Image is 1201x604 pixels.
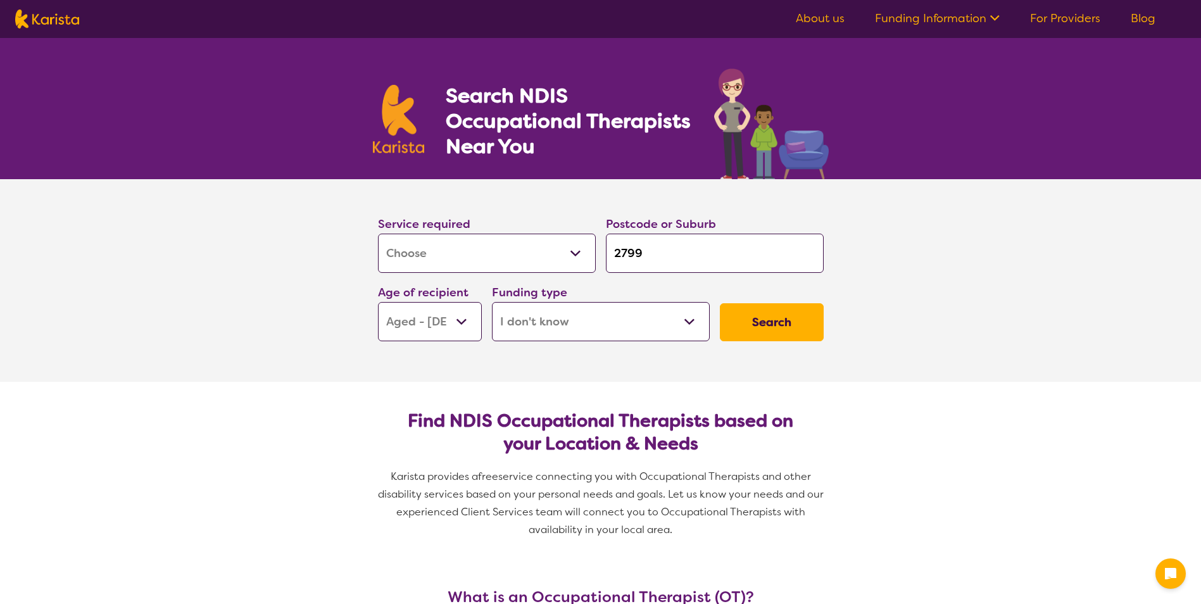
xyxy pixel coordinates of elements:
[796,11,845,26] a: About us
[378,470,826,536] span: service connecting you with Occupational Therapists and other disability services based on your p...
[875,11,1000,26] a: Funding Information
[606,234,824,273] input: Type
[1131,11,1155,26] a: Blog
[373,85,425,153] img: Karista logo
[378,285,468,300] label: Age of recipient
[606,217,716,232] label: Postcode or Suburb
[478,470,498,483] span: free
[391,470,478,483] span: Karista provides a
[446,83,692,159] h1: Search NDIS Occupational Therapists Near You
[720,303,824,341] button: Search
[492,285,567,300] label: Funding type
[714,68,829,179] img: occupational-therapy
[1030,11,1100,26] a: For Providers
[15,9,79,28] img: Karista logo
[378,217,470,232] label: Service required
[388,410,814,455] h2: Find NDIS Occupational Therapists based on your Location & Needs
